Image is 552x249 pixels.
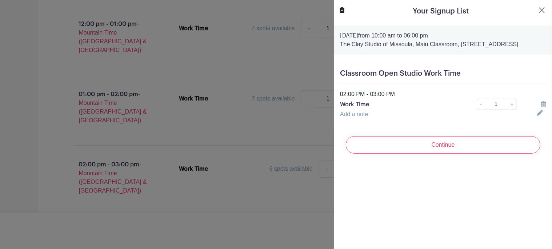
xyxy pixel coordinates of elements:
a: Add a note [340,111,368,117]
input: Continue [346,136,540,154]
a: - [477,99,485,110]
p: from 10:00 am to 06:00 pm [340,31,546,40]
a: + [508,99,517,110]
h5: Classroom Open Studio Work Time [340,69,546,78]
strong: [DATE] [340,33,358,39]
p: Work Time [340,100,457,109]
h5: Your Signup List [413,6,469,17]
p: The Clay Studio of Missoula, Main Classroom, [STREET_ADDRESS] [340,40,546,49]
div: 02:00 PM - 03:00 PM [336,90,551,99]
button: Close [537,6,546,15]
